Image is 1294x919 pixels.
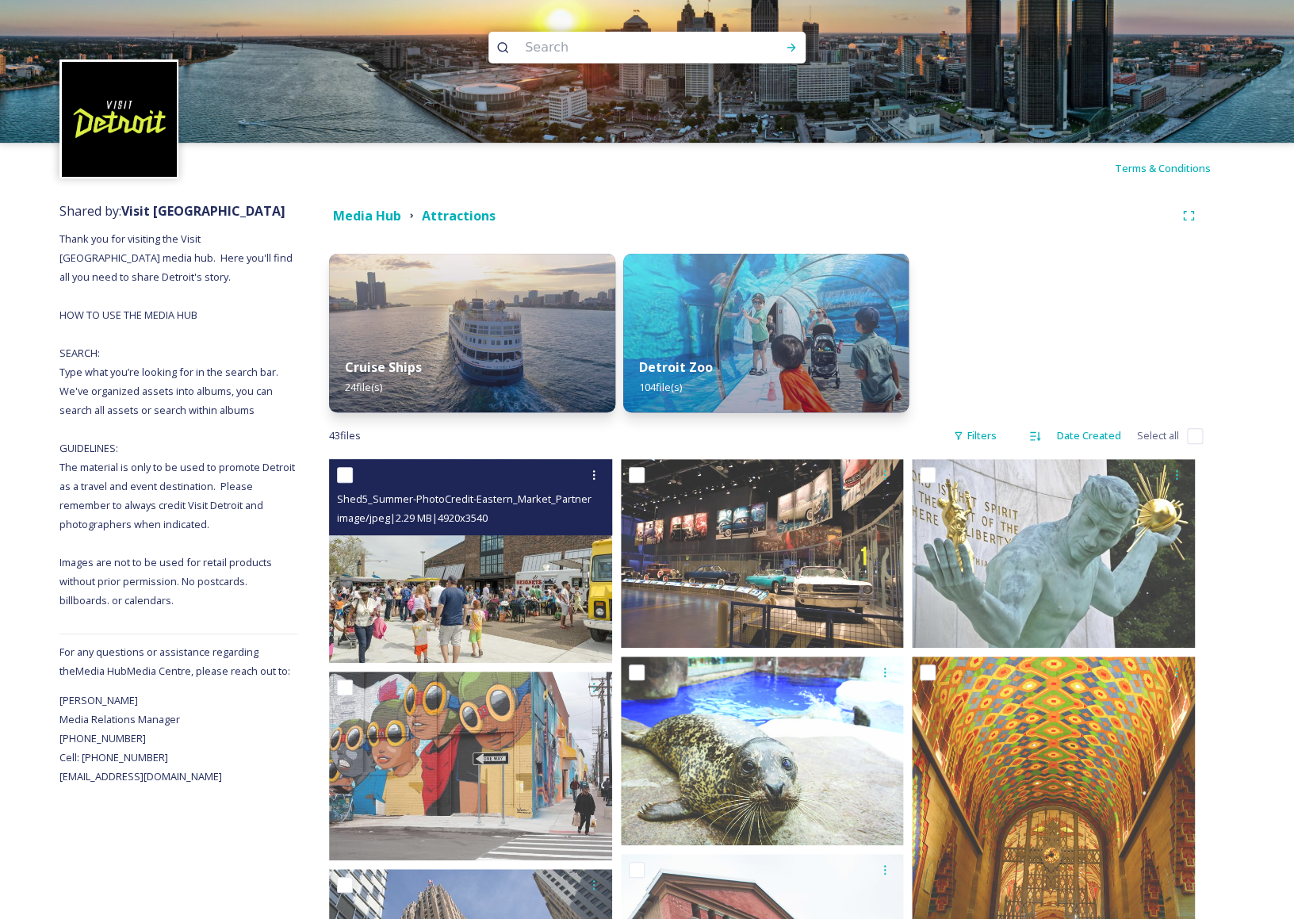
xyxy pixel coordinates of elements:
[329,459,612,663] img: Shed5_Summer-PhotoCredit-Eastern_Market_Partnership (2).jpg
[621,459,904,648] img: Ford_Rouge_Tour_Photo_Credit_The_Henry_Ford.jpeg
[59,202,285,220] span: Shared by:
[59,645,290,678] span: For any questions or assistance regarding the Media Hub Media Centre, please reach out to:
[59,693,222,783] span: [PERSON_NAME] Media Relations Manager [PHONE_NUMBER] Cell: [PHONE_NUMBER] [EMAIL_ADDRESS][DOMAIN_...
[337,511,488,525] span: image/jpeg | 2.29 MB | 4920 x 3540
[1137,428,1179,443] span: Select all
[62,62,177,177] img: VISIT%20DETROIT%20LOGO%20-%20BLACK%20BACKGROUND.png
[639,358,713,376] strong: Detroit Zoo
[333,207,401,224] strong: Media Hub
[337,491,642,506] span: Shed5_Summer-PhotoCredit-Eastern_Market_Partnership (2).jpg
[1049,420,1129,451] div: Date Created
[912,459,1195,648] img: Spirit_of_Detroit_Vito_Palmisano.jpeg
[329,428,361,443] span: 43 file s
[59,232,297,607] span: Thank you for visiting the Visit [GEOGRAPHIC_DATA] media hub. Here you'll find all you need to sh...
[121,202,285,220] strong: Visit [GEOGRAPHIC_DATA]
[329,254,615,412] img: CruiseShip_Detroit_21_VisitDetroit_PC_ScottWest.jpg
[517,30,734,65] input: Search
[1115,159,1235,178] a: Terms & Conditions
[639,380,682,394] span: 104 file(s)
[329,672,612,860] img: Mural_HebruBrantley-PhotoCredit-Eastern_Market_Partnership (2).jpg
[345,380,382,394] span: 24 file(s)
[945,420,1005,451] div: Filters
[623,254,909,412] img: 6255877e-1e48-417e-9c37-d3d65cc368c8.jpg
[345,358,422,376] strong: Cruise Ships
[1115,161,1211,175] span: Terms & Conditions
[621,657,904,845] img: SeaLions_0744_HR_Bill_Bowen.jpg
[422,207,496,224] strong: Attractions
